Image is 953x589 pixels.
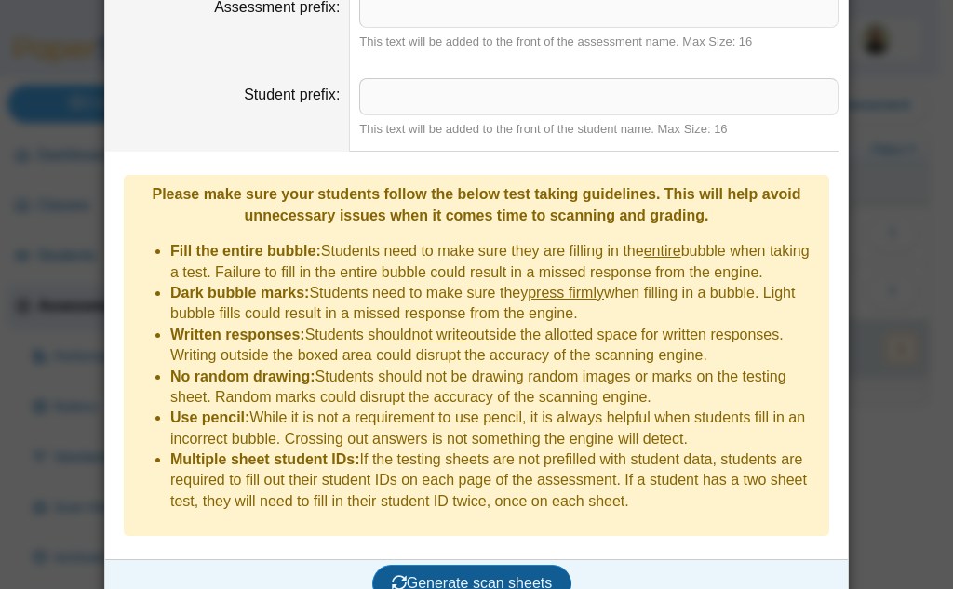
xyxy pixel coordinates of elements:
b: Dark bubble marks: [170,285,309,301]
u: not write [411,327,467,342]
b: Multiple sheet student IDs: [170,451,360,467]
b: No random drawing: [170,368,315,384]
label: Student prefix [244,87,340,102]
li: Students should outside the allotted space for written responses. Writing outside the boxed area ... [170,325,820,367]
b: Use pencil: [170,409,249,425]
li: While it is not a requirement to use pencil, it is always helpful when students fill in an incorr... [170,408,820,449]
b: Written responses: [170,327,305,342]
b: Please make sure your students follow the below test taking guidelines. This will help avoid unne... [152,186,800,222]
li: Students should not be drawing random images or marks on the testing sheet. Random marks could di... [170,367,820,408]
li: Students need to make sure they when filling in a bubble. Light bubble fills could result in a mi... [170,283,820,325]
div: This text will be added to the front of the assessment name. Max Size: 16 [359,33,839,50]
b: Fill the entire bubble: [170,243,321,259]
u: press firmly [528,285,604,301]
u: entire [644,243,681,259]
div: This text will be added to the front of the student name. Max Size: 16 [359,121,839,138]
li: If the testing sheets are not prefilled with student data, students are required to fill out thei... [170,449,820,512]
li: Students need to make sure they are filling in the bubble when taking a test. Failure to fill in ... [170,241,820,283]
